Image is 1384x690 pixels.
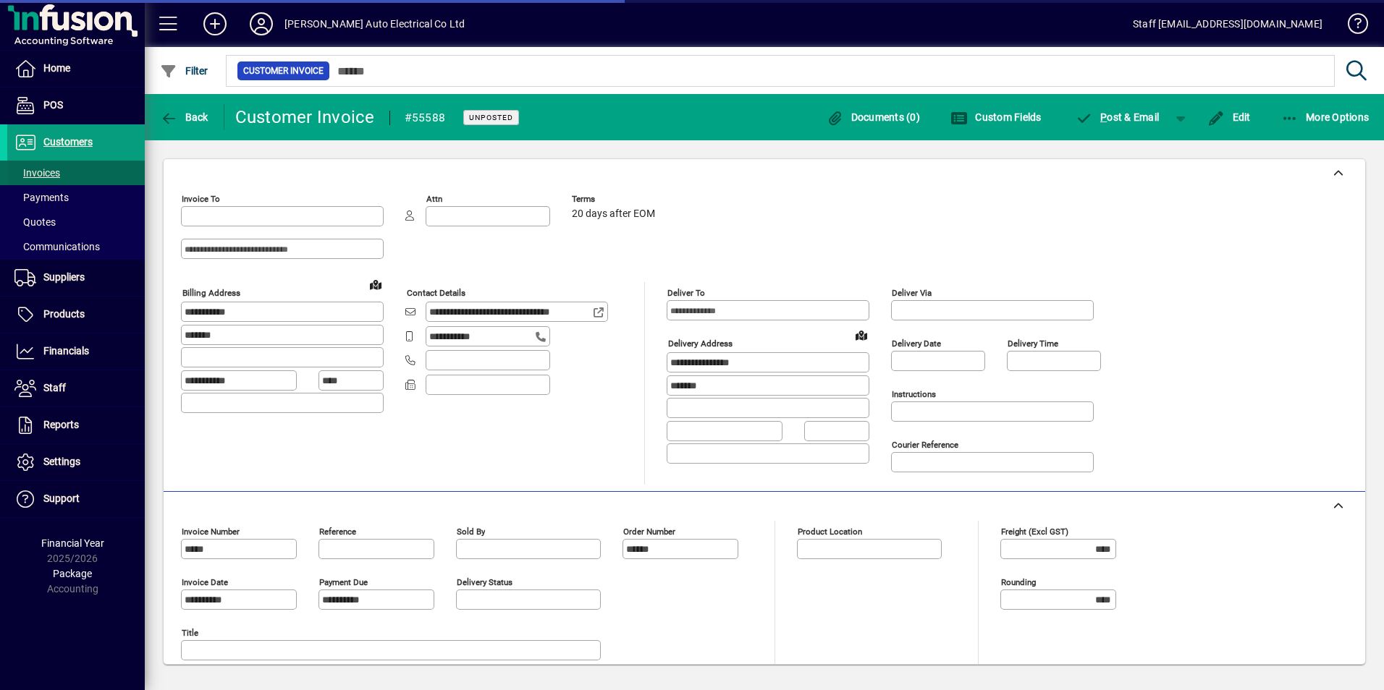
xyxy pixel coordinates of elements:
button: More Options [1278,104,1373,130]
span: Unposted [469,113,513,122]
span: Documents (0) [826,111,920,123]
span: Terms [572,195,659,204]
span: Filter [160,65,208,77]
span: ost & Email [1076,111,1160,123]
mat-label: Delivery date [892,338,941,349]
mat-label: Order number [623,527,675,537]
a: View on map [850,323,873,346]
a: Financials [7,333,145,370]
mat-label: Payment due [319,577,368,587]
span: P [1100,111,1107,123]
mat-label: Delivery status [457,577,512,587]
a: Payments [7,185,145,210]
a: Communications [7,234,145,259]
mat-label: Instructions [892,389,936,399]
a: Reports [7,407,145,443]
span: Home [43,62,70,74]
div: Customer Invoice [235,106,375,129]
button: Post & Email [1068,104,1167,130]
mat-label: Product location [798,527,862,537]
mat-label: Attn [426,194,442,204]
mat-label: Deliver To [667,288,705,298]
span: Reports [43,419,79,430]
mat-label: Courier Reference [892,440,958,450]
div: [PERSON_NAME] Auto Electrical Co Ltd [284,12,465,35]
a: Knowledge Base [1337,3,1366,50]
span: Customer Invoice [243,64,324,78]
div: #55588 [405,106,446,129]
a: Invoices [7,161,145,185]
span: Payments [14,192,69,203]
span: Settings [43,456,80,467]
mat-label: Invoice date [182,577,228,587]
span: Staff [43,382,66,393]
span: Customers [43,136,93,148]
button: Back [156,104,212,130]
mat-label: Reference [319,527,356,537]
button: Add [192,11,238,37]
span: 20 days after EOM [572,208,655,220]
a: Settings [7,444,145,480]
a: Products [7,297,145,333]
span: Support [43,493,80,504]
mat-label: Freight (excl GST) [1001,527,1068,537]
button: Profile [238,11,284,37]
span: Financial Year [41,537,104,549]
span: Edit [1207,111,1251,123]
a: POS [7,88,145,124]
a: Quotes [7,210,145,234]
a: Home [7,51,145,87]
mat-label: Deliver via [892,288,932,298]
span: Suppliers [43,271,85,283]
div: Staff [EMAIL_ADDRESS][DOMAIN_NAME] [1133,12,1322,35]
mat-label: Rounding [1001,577,1036,587]
span: POS [43,99,63,111]
span: Custom Fields [950,111,1042,123]
span: More Options [1281,111,1370,123]
mat-label: Delivery time [1008,338,1058,349]
span: Back [160,111,208,123]
mat-label: Invoice To [182,194,220,204]
span: Invoices [14,167,60,179]
a: Support [7,481,145,517]
span: Package [53,568,92,579]
mat-label: Sold by [457,527,485,537]
span: Financials [43,345,89,357]
button: Edit [1204,104,1254,130]
mat-label: Title [182,628,198,638]
mat-label: Invoice number [182,527,240,537]
a: Staff [7,370,145,406]
a: Suppliers [7,260,145,296]
button: Documents (0) [822,104,924,130]
span: Communications [14,241,100,252]
button: Custom Fields [947,104,1045,130]
app-page-header-button: Back [145,104,224,130]
button: Filter [156,58,212,84]
a: View on map [364,273,387,296]
span: Quotes [14,216,56,228]
span: Products [43,308,85,320]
